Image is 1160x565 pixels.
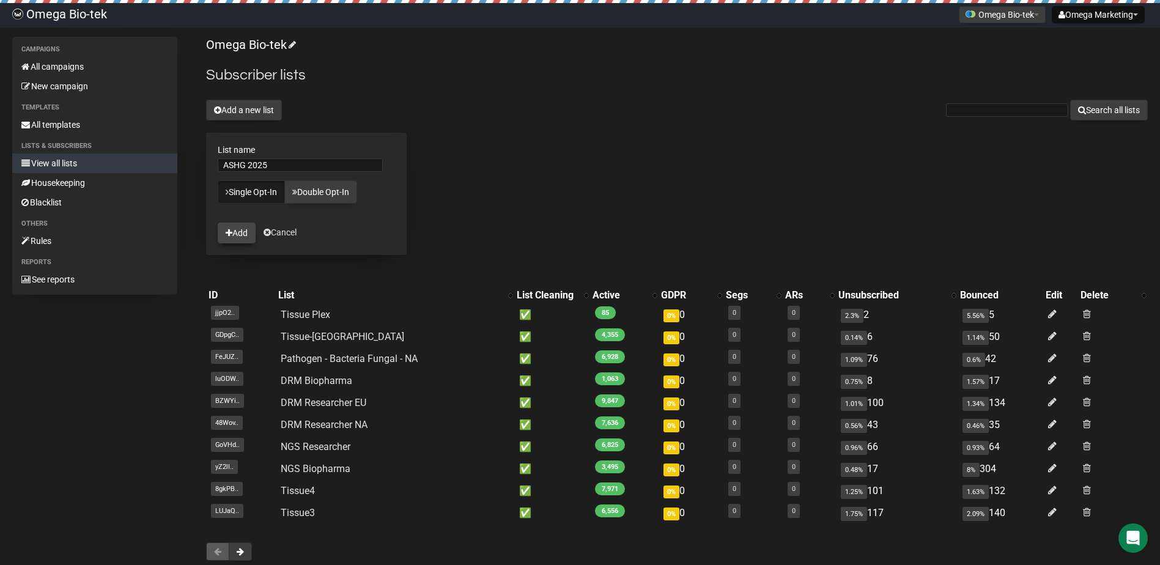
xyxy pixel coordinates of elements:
td: 0 [659,502,723,524]
input: The name of your new list [218,158,383,172]
a: NGS Researcher [281,441,350,452]
span: BZWYi.. [211,394,244,408]
a: Pathogen - Bacteria Fungal - NA [281,353,418,364]
img: 1701ad020795bef423df3e17313bb685 [12,9,23,20]
div: List [278,289,502,301]
span: jjpO2.. [211,306,239,320]
span: 0.14% [841,331,867,345]
th: Delete: No sort applied, activate to apply an ascending sort [1078,287,1148,304]
td: 76 [836,348,958,370]
th: Bounced: No sort applied, sorting is disabled [958,287,1043,304]
span: 0% [663,463,679,476]
a: 0 [792,353,796,361]
td: ✅ [514,458,590,480]
span: 1.01% [841,397,867,411]
a: DRM Researcher NA [281,419,368,430]
span: 0.48% [841,463,867,477]
a: NGS Biopharma [281,463,350,475]
td: ✅ [514,480,590,502]
div: Bounced [960,289,1041,301]
a: 0 [733,507,736,515]
div: Active [593,289,646,301]
th: GDPR: No sort applied, activate to apply an ascending sort [659,287,723,304]
button: Search all lists [1070,100,1148,120]
div: Delete [1081,289,1136,301]
td: ✅ [514,436,590,458]
div: Unsubscribed [838,289,946,301]
a: Blacklist [12,193,177,212]
span: 8% [962,463,980,477]
button: Omega Bio-tek [959,6,1046,23]
button: Omega Marketing [1052,6,1145,23]
td: 0 [659,304,723,326]
div: Edit [1046,289,1076,301]
span: 0.6% [962,353,985,367]
span: 0% [663,441,679,454]
h2: Subscriber lists [206,64,1148,86]
a: 0 [733,419,736,427]
span: 0.93% [962,441,989,455]
th: List: No sort applied, activate to apply an ascending sort [276,287,514,304]
span: 7,636 [595,416,625,429]
td: ✅ [514,392,590,414]
label: List name [218,144,395,155]
span: 0% [663,508,679,520]
span: luODW.. [211,372,243,386]
div: Open Intercom Messenger [1118,523,1148,553]
a: 0 [733,375,736,383]
td: 35 [958,414,1043,436]
td: 0 [659,348,723,370]
th: Segs: No sort applied, activate to apply an ascending sort [723,287,783,304]
span: 0.75% [841,375,867,389]
td: ✅ [514,304,590,326]
span: 6,825 [595,438,625,451]
a: 0 [733,485,736,493]
a: 0 [733,463,736,471]
th: List Cleaning: No sort applied, activate to apply an ascending sort [514,287,590,304]
a: 0 [733,309,736,317]
span: 0% [663,331,679,344]
div: ARs [785,289,823,301]
a: Omega Bio-tek [206,37,294,52]
a: New campaign [12,76,177,96]
li: Templates [12,100,177,115]
a: 0 [733,397,736,405]
a: DRM Biopharma [281,375,352,386]
td: ✅ [514,370,590,392]
span: 0% [663,309,679,322]
td: 2 [836,304,958,326]
span: 0% [663,397,679,410]
th: ID: No sort applied, sorting is disabled [206,287,276,304]
span: 6,928 [595,350,625,363]
span: 4,355 [595,328,625,341]
li: Reports [12,255,177,270]
li: Lists & subscribers [12,139,177,153]
td: 17 [836,458,958,480]
td: 140 [958,502,1043,524]
td: 43 [836,414,958,436]
td: 101 [836,480,958,502]
span: 9,847 [595,394,625,407]
span: 0% [663,419,679,432]
a: Tissue-[GEOGRAPHIC_DATA] [281,331,404,342]
a: 0 [792,331,796,339]
span: GDpgC.. [211,328,243,342]
a: 0 [733,441,736,449]
span: LUJaQ.. [211,504,243,518]
a: Double Opt-In [284,180,357,204]
li: Others [12,216,177,231]
td: ✅ [514,326,590,348]
span: 1,063 [595,372,625,385]
td: 134 [958,392,1043,414]
td: 132 [958,480,1043,502]
td: 0 [659,458,723,480]
span: 1.63% [962,485,989,499]
a: DRM Researcher EU [281,397,366,408]
button: Add a new list [206,100,282,120]
td: 0 [659,480,723,502]
th: Active: No sort applied, activate to apply an ascending sort [590,287,659,304]
td: 66 [836,436,958,458]
td: 0 [659,326,723,348]
a: Tissue4 [281,485,315,497]
span: 7,971 [595,482,625,495]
